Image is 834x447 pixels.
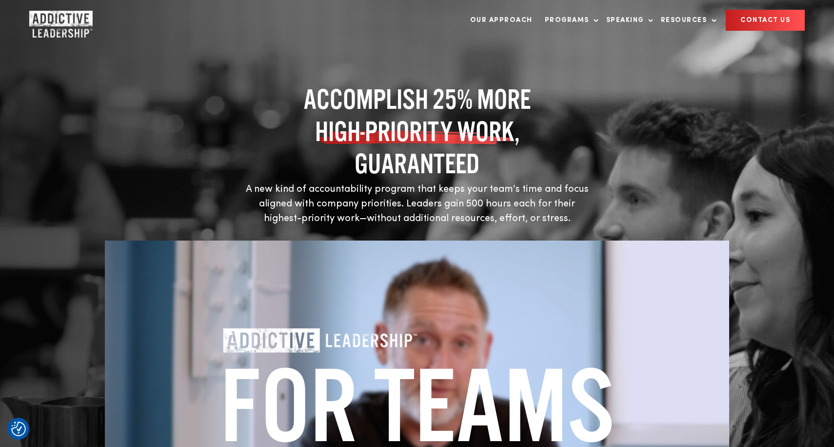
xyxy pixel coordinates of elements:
[540,10,599,30] a: Programs
[726,10,805,31] a: CONTACT US
[29,11,88,30] a: Home
[465,10,537,30] a: Our Approach
[246,184,589,223] span: A new kind of accountability program that keeps your team’s time and focus aligned with company p...
[315,115,515,147] span: HIGH-PRIORITY WORK
[656,10,717,30] a: Resources
[11,422,26,436] img: Revisit consent button
[244,83,590,180] h1: ACCOMPLISH 25% MORE , GUARANTEED
[601,10,654,30] a: Speaking
[11,422,26,436] button: Consent Preferences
